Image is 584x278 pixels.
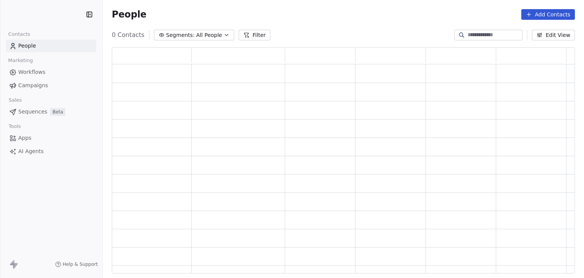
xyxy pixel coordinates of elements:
a: Workflows [6,66,96,78]
span: Campaigns [18,81,48,89]
span: Sales [5,94,25,106]
span: Segments: [166,31,195,39]
a: Help & Support [55,261,98,267]
a: SequencesBeta [6,105,96,118]
a: AI Agents [6,145,96,158]
span: All People [196,31,222,39]
button: Add Contacts [521,9,575,20]
span: 0 Contacts [112,30,144,40]
span: Sequences [18,108,47,116]
span: People [18,42,36,50]
span: Workflows [18,68,46,76]
span: Tools [5,121,24,132]
span: Apps [18,134,32,142]
a: People [6,40,96,52]
a: Campaigns [6,79,96,92]
button: Filter [239,30,270,40]
span: Marketing [5,55,36,66]
span: Beta [50,108,65,116]
span: Contacts [5,29,33,40]
button: Edit View [532,30,575,40]
span: Help & Support [63,261,98,267]
span: AI Agents [18,147,44,155]
span: People [112,9,146,20]
a: Apps [6,132,96,144]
